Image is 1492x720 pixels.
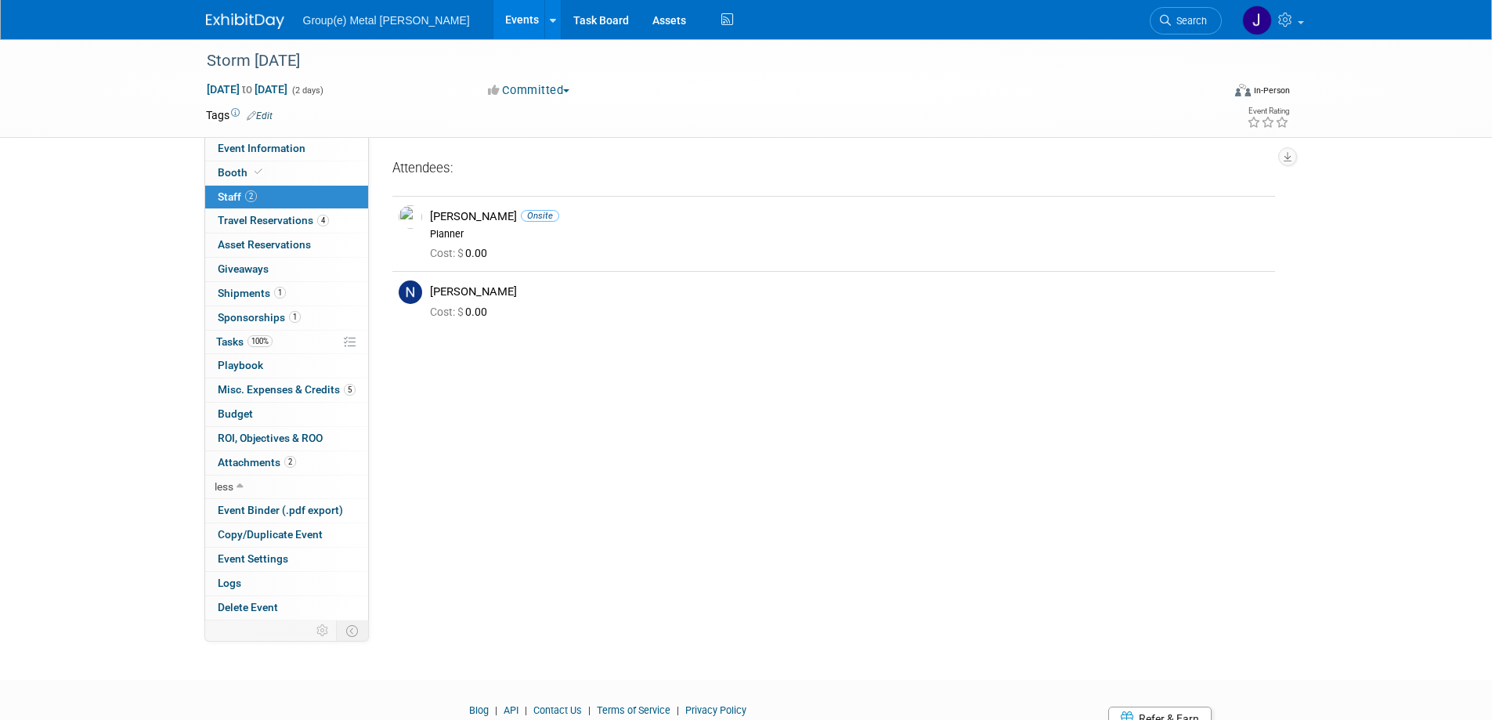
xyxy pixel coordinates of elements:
[1253,85,1290,96] div: In-Person
[205,186,368,209] a: Staff2
[218,552,288,565] span: Event Settings
[205,596,368,620] a: Delete Event
[274,287,286,298] span: 1
[218,214,329,226] span: Travel Reservations
[205,331,368,354] a: Tasks100%
[521,704,531,716] span: |
[218,528,323,541] span: Copy/Duplicate Event
[205,572,368,595] a: Logs
[218,359,263,371] span: Playbook
[218,262,269,275] span: Giveaways
[218,311,301,324] span: Sponsorships
[205,427,368,450] a: ROI, Objectives & ROO
[317,215,329,226] span: 4
[206,13,284,29] img: ExhibitDay
[205,209,368,233] a: Travel Reservations4
[205,306,368,330] a: Sponsorships1
[1235,84,1251,96] img: Format-Inperson.png
[205,499,368,523] a: Event Binder (.pdf export)
[309,621,337,641] td: Personalize Event Tab Strip
[218,142,305,154] span: Event Information
[430,209,1269,224] div: [PERSON_NAME]
[205,137,368,161] a: Event Information
[1242,5,1272,35] img: Jason Whittemore
[1171,15,1207,27] span: Search
[469,704,489,716] a: Blog
[218,383,356,396] span: Misc. Expenses & Credits
[399,280,422,304] img: N.jpg
[218,601,278,613] span: Delete Event
[218,238,311,251] span: Asset Reservations
[245,190,257,202] span: 2
[430,306,493,318] span: 0.00
[205,451,368,475] a: Attachments2
[685,704,746,716] a: Privacy Policy
[392,159,1275,179] div: Attendees:
[205,354,368,378] a: Playbook
[216,335,273,348] span: Tasks
[205,403,368,426] a: Budget
[255,168,262,176] i: Booth reservation complete
[430,306,465,318] span: Cost: $
[205,282,368,306] a: Shipments1
[430,247,493,259] span: 0.00
[205,523,368,547] a: Copy/Duplicate Event
[247,110,273,121] a: Edit
[284,456,296,468] span: 2
[584,704,594,716] span: |
[482,82,576,99] button: Committed
[218,456,296,469] span: Attachments
[218,504,343,516] span: Event Binder (.pdf export)
[218,190,257,203] span: Staff
[218,432,323,444] span: ROI, Objectives & ROO
[597,704,670,716] a: Terms of Service
[205,476,368,499] a: less
[344,384,356,396] span: 5
[430,247,465,259] span: Cost: $
[1129,81,1291,105] div: Event Format
[240,83,255,96] span: to
[205,258,368,281] a: Giveaways
[205,378,368,402] a: Misc. Expenses & Credits5
[521,210,559,222] span: Onsite
[215,480,233,493] span: less
[201,47,1198,75] div: Storm [DATE]
[247,335,273,347] span: 100%
[205,548,368,571] a: Event Settings
[504,704,518,716] a: API
[430,284,1269,299] div: [PERSON_NAME]
[1247,107,1289,115] div: Event Rating
[218,287,286,299] span: Shipments
[291,85,323,96] span: (2 days)
[336,621,368,641] td: Toggle Event Tabs
[205,233,368,257] a: Asset Reservations
[491,704,501,716] span: |
[206,107,273,123] td: Tags
[205,161,368,185] a: Booth
[1150,7,1222,34] a: Search
[218,407,253,420] span: Budget
[673,704,683,716] span: |
[430,228,1269,241] div: Planner
[218,166,266,179] span: Booth
[533,704,582,716] a: Contact Us
[303,14,470,27] span: Group(e) Metal [PERSON_NAME]
[206,82,288,96] span: [DATE] [DATE]
[289,311,301,323] span: 1
[218,577,241,589] span: Logs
